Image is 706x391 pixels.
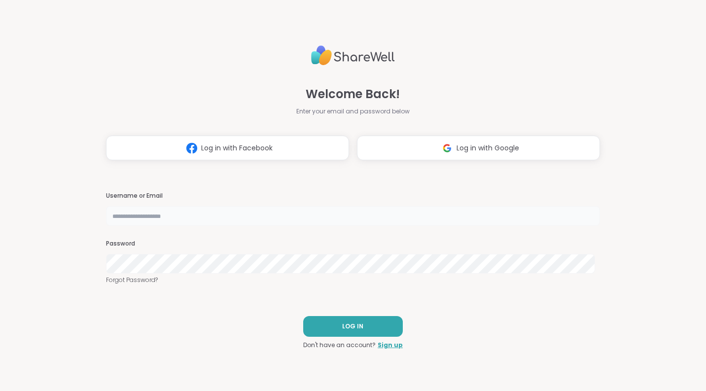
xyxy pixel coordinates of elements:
img: ShareWell Logomark [438,139,457,157]
span: Don't have an account? [303,341,376,350]
h3: Password [106,240,600,248]
span: Enter your email and password below [296,107,410,116]
button: LOG IN [303,316,403,337]
span: LOG IN [342,322,363,331]
a: Forgot Password? [106,276,600,284]
img: ShareWell Logomark [182,139,201,157]
span: Welcome Back! [306,85,400,103]
span: Log in with Facebook [201,143,273,153]
a: Sign up [378,341,403,350]
img: ShareWell Logo [311,41,395,70]
span: Log in with Google [457,143,519,153]
button: Log in with Facebook [106,136,349,160]
h3: Username or Email [106,192,600,200]
button: Log in with Google [357,136,600,160]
